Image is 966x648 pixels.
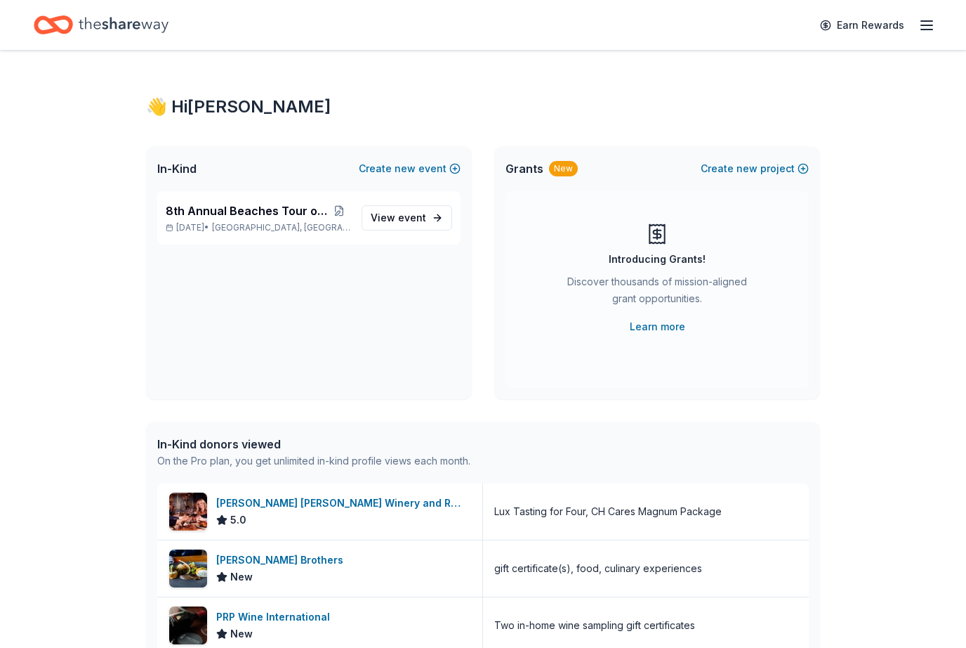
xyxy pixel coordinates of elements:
[362,205,452,231] a: View event
[549,161,578,176] div: New
[157,160,197,177] span: In-Kind
[216,495,471,512] div: [PERSON_NAME] [PERSON_NAME] Winery and Restaurants
[216,609,336,626] div: PRP Wine International
[157,436,470,453] div: In-Kind donors viewed
[609,251,706,268] div: Introducing Grants!
[169,493,207,531] img: Image for Cooper's Hawk Winery and Restaurants
[371,209,426,226] span: View
[216,552,349,569] div: [PERSON_NAME] Brothers
[230,569,253,585] span: New
[34,8,168,41] a: Home
[166,222,350,233] p: [DATE] •
[494,617,695,634] div: Two in-home wine sampling gift certificates
[562,273,753,313] div: Discover thousands of mission-aligned grant opportunities.
[395,160,416,177] span: new
[505,160,543,177] span: Grants
[230,626,253,642] span: New
[146,96,820,118] div: 👋 Hi [PERSON_NAME]
[736,160,757,177] span: new
[630,318,685,335] a: Learn more
[398,212,426,223] span: event
[812,13,913,38] a: Earn Rewards
[494,560,702,577] div: gift certificate(s), food, culinary experiences
[166,202,327,219] span: 8th Annual Beaches Tour of Homes
[701,160,809,177] button: Createnewproject
[212,222,350,233] span: [GEOGRAPHIC_DATA], [GEOGRAPHIC_DATA]
[157,453,470,469] div: On the Pro plan, you get unlimited in-kind profile views each month.
[359,160,461,177] button: Createnewevent
[494,503,722,520] div: Lux Tasting for Four, CH Cares Magnum Package
[169,607,207,644] img: Image for PRP Wine International
[169,550,207,588] img: Image for Medure Brothers
[230,512,246,529] span: 5.0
